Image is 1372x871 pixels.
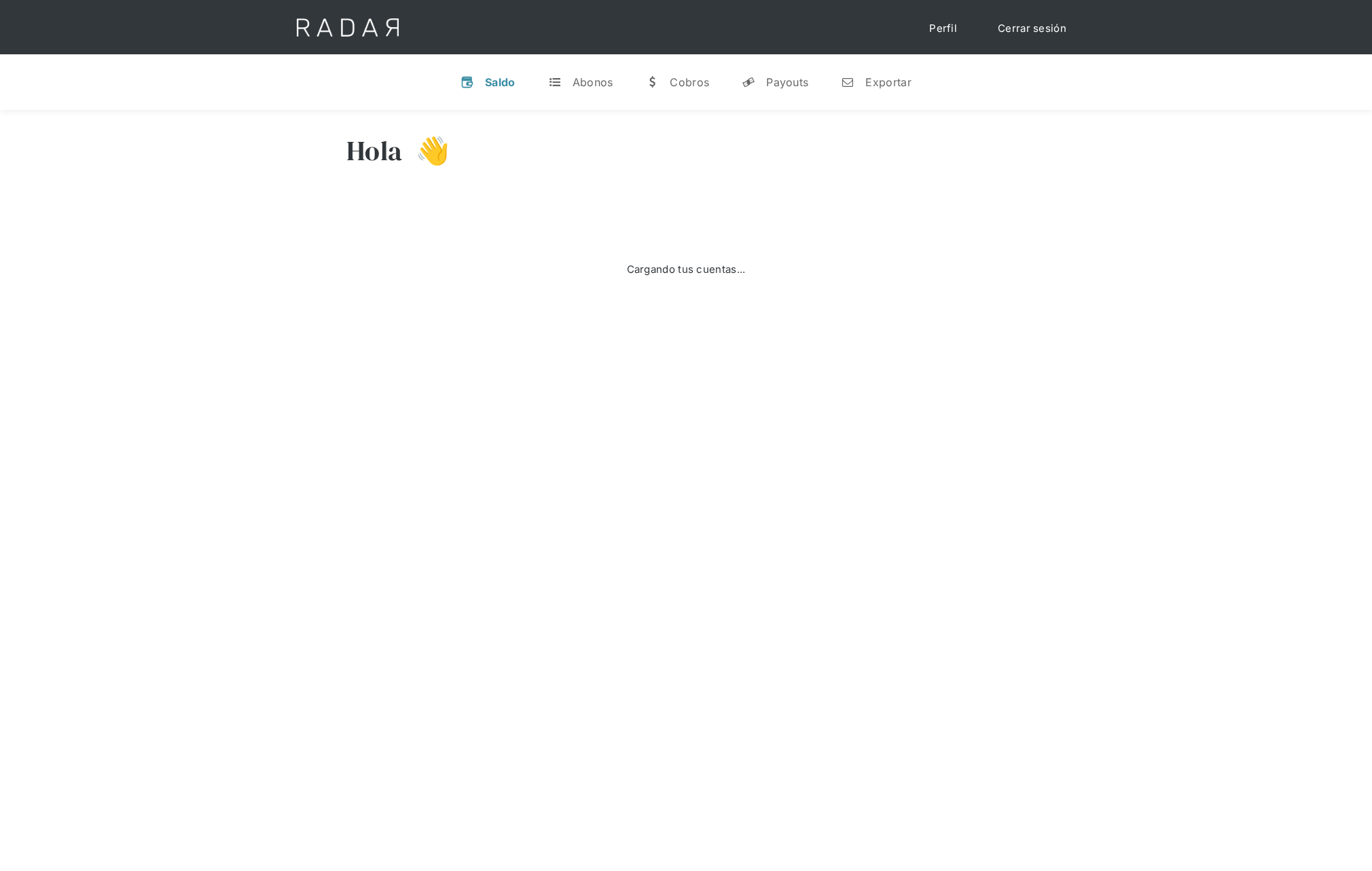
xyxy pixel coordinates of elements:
[485,75,516,89] div: Saldo
[984,14,1080,43] a: Cerrar sesión
[742,75,755,89] div: y
[627,260,746,278] div: Cargando tus cuentas...
[865,75,911,89] div: Exportar
[548,75,562,89] div: t
[346,134,402,168] h3: Hola
[402,134,450,168] h3: 👋
[461,75,474,89] div: v
[670,75,709,89] div: Cobros
[645,75,659,89] div: w
[573,75,613,89] div: Abonos
[766,75,808,89] div: Payouts
[841,75,854,89] div: n
[916,14,971,43] a: Perfil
